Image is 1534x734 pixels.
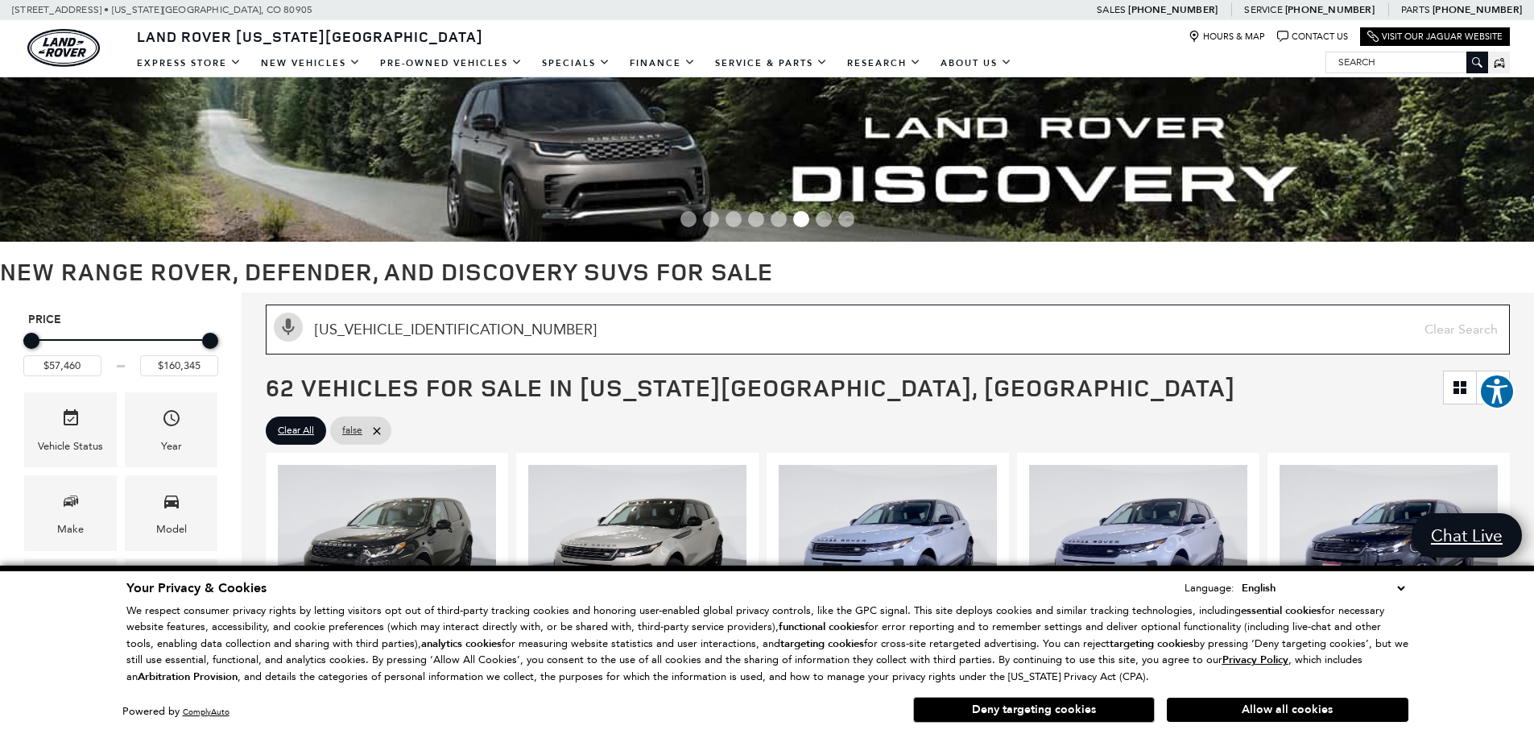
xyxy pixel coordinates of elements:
[726,211,742,227] span: Go to slide 3
[779,620,865,634] strong: functional cookies
[370,49,532,77] a: Pre-Owned Vehicles
[278,465,498,631] img: 2025 Land Rover Discovery Sport S 1
[528,465,749,631] div: 1 / 2
[1029,465,1250,631] div: 1 / 2
[23,327,218,376] div: Price
[1479,374,1515,413] aside: Accessibility Help Desk
[127,49,1022,77] nav: Main Navigation
[24,392,117,467] div: VehicleVehicle Status
[1241,603,1321,618] strong: essential cookies
[12,4,312,15] a: [STREET_ADDRESS] • [US_STATE][GEOGRAPHIC_DATA], CO 80905
[266,305,1510,355] input: Search Inventory
[27,29,100,67] a: land-rover
[1401,4,1430,15] span: Parts
[1280,465,1500,631] img: 2025 Land Rover Range Rover Evoque Dynamic 1
[38,437,103,455] div: Vehicle Status
[1167,698,1408,722] button: Allow all cookies
[1222,653,1288,667] u: Privacy Policy
[126,579,267,597] span: Your Privacy & Cookies
[680,211,697,227] span: Go to slide 1
[127,27,493,46] a: Land Rover [US_STATE][GEOGRAPHIC_DATA]
[748,211,764,227] span: Go to slide 4
[1326,52,1487,72] input: Search
[1367,31,1503,43] a: Visit Our Jaguar Website
[57,520,84,538] div: Make
[161,437,182,455] div: Year
[771,211,787,227] span: Go to slide 5
[1238,579,1408,597] select: Language Select
[23,333,39,349] div: Minimum Price
[61,487,81,520] span: Make
[162,487,181,520] span: Model
[1244,4,1282,15] span: Service
[126,603,1408,686] p: We respect consumer privacy rights by letting visitors opt out of third-party tracking cookies an...
[61,404,81,437] span: Vehicle
[1444,371,1476,404] a: Grid View
[1280,465,1500,631] div: 1 / 2
[837,49,931,77] a: Research
[703,211,719,227] span: Go to slide 2
[162,404,181,437] span: Year
[532,49,620,77] a: Specials
[24,559,117,634] div: TrimTrim
[528,465,749,631] img: 2026 Land Rover Range Rover Evoque S 1
[1412,513,1522,558] a: Chat Live
[1128,3,1218,16] a: [PHONE_NUMBER]
[24,475,117,550] div: MakeMake
[23,355,101,376] input: Minimum
[183,707,229,717] a: ComplyAuto
[705,49,837,77] a: Service & Parts
[931,49,1022,77] a: About Us
[1423,525,1511,546] span: Chat Live
[122,707,229,717] div: Powered by
[278,421,314,441] span: Clear All
[27,29,100,67] img: Land Rover
[156,520,187,538] div: Model
[793,211,809,227] span: Go to slide 6
[266,371,1235,404] span: 62 Vehicles for Sale in [US_STATE][GEOGRAPHIC_DATA], [GEOGRAPHIC_DATA]
[125,559,217,634] div: FeaturesFeatures
[127,49,251,77] a: EXPRESS STORE
[1097,4,1126,15] span: Sales
[1189,31,1265,43] a: Hours & Map
[779,465,999,631] div: 1 / 2
[1110,637,1193,651] strong: targeting cookies
[779,465,999,631] img: 2025 Land Rover Range Rover Evoque S 1
[1277,31,1348,43] a: Contact Us
[1479,374,1515,409] button: Explore your accessibility options
[620,49,705,77] a: Finance
[1433,3,1522,16] a: [PHONE_NUMBER]
[816,211,832,227] span: Go to slide 7
[1185,583,1234,593] div: Language:
[838,211,854,227] span: Go to slide 8
[274,313,303,342] svg: Click to toggle on voice search
[1285,3,1375,16] a: [PHONE_NUMBER]
[125,392,217,467] div: YearYear
[780,637,864,651] strong: targeting cookies
[137,27,483,46] span: Land Rover [US_STATE][GEOGRAPHIC_DATA]
[421,637,502,651] strong: analytics cookies
[913,697,1155,723] button: Deny targeting cookies
[138,670,238,684] strong: Arbitration Provision
[125,475,217,550] div: ModelModel
[342,421,362,441] span: false
[278,465,498,631] div: 1 / 2
[140,355,218,376] input: Maximum
[202,333,218,349] div: Maximum Price
[28,313,213,327] h5: Price
[1029,465,1250,631] img: 2025 Land Rover Range Rover Evoque S 1
[251,49,370,77] a: New Vehicles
